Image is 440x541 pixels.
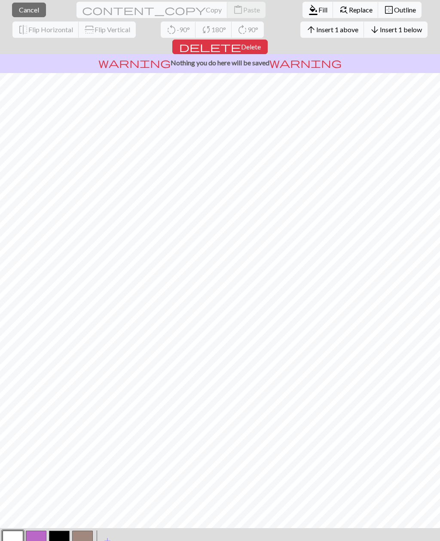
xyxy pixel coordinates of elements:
button: Copy [76,2,228,18]
span: find_replace [339,4,349,16]
span: format_color_fill [308,4,318,16]
span: Flip Vertical [95,25,130,34]
span: Replace [349,6,373,14]
span: Delete [241,43,261,51]
span: border_outer [384,4,394,16]
button: 180° [196,21,232,38]
span: Outline [394,6,416,14]
button: Flip Vertical [79,21,136,38]
span: Cancel [19,6,39,14]
p: Nothing you do here will be saved [3,58,437,68]
button: Replace [333,2,379,18]
button: Insert 1 below [364,21,428,38]
span: arrow_upward [306,24,316,36]
span: arrow_downward [370,24,380,36]
button: 90° [232,21,264,38]
span: content_copy [82,4,206,16]
span: warning [269,57,342,69]
span: Insert 1 above [316,25,358,34]
span: -90° [177,25,190,34]
button: Outline [378,2,422,18]
span: flip [18,24,28,36]
span: delete [179,41,241,53]
button: Flip Horizontal [12,21,79,38]
span: Insert 1 below [380,25,422,34]
button: Fill [302,2,333,18]
button: Cancel [12,3,46,17]
span: rotate_right [237,24,247,36]
span: warning [98,57,171,69]
button: Delete [172,40,268,54]
span: Copy [206,6,222,14]
span: rotate_left [166,24,177,36]
span: sync [201,24,211,36]
button: -90° [161,21,196,38]
span: Flip Horizontal [28,25,73,34]
span: 90° [247,25,258,34]
span: 180° [211,25,226,34]
span: flip [83,24,95,35]
span: Fill [318,6,327,14]
button: Insert 1 above [300,21,364,38]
